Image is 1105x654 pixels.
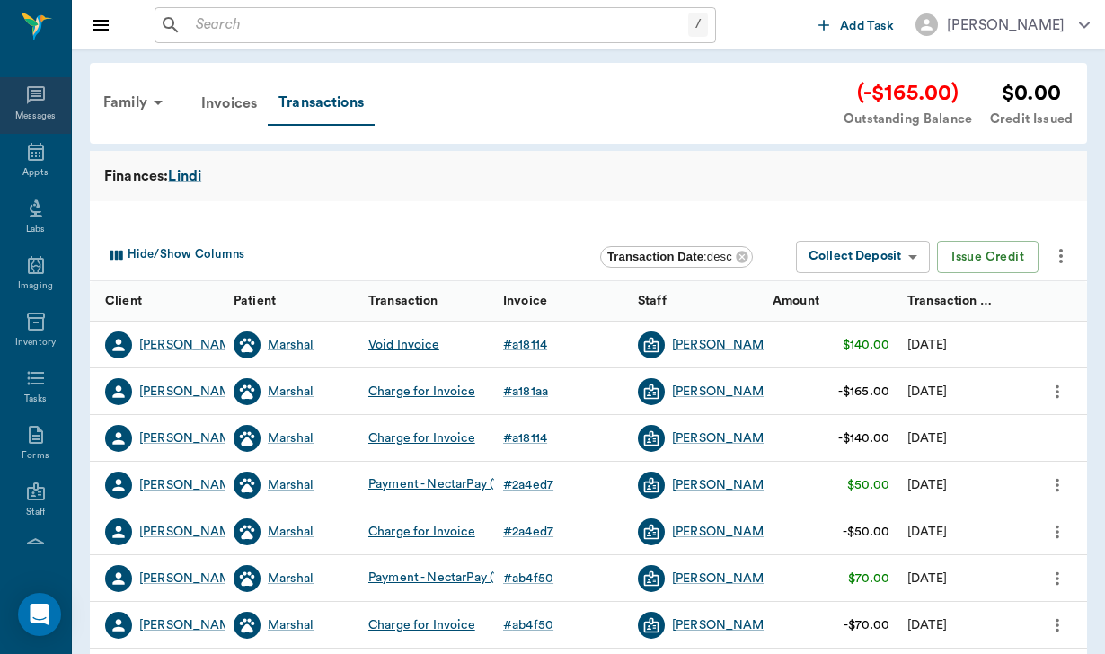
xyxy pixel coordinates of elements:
[327,288,352,314] button: Sort
[731,288,756,314] button: Sort
[368,383,475,401] div: Charge for Invoice
[368,523,475,541] div: Charge for Invoice
[1001,288,1026,314] button: Sort
[672,523,775,541] div: [PERSON_NAME]
[268,81,375,126] div: Transactions
[629,281,764,322] div: Staff
[838,383,889,401] div: -$165.00
[907,570,947,588] div: 04/27/25
[672,383,775,401] a: [PERSON_NAME]
[494,281,629,322] div: Invoice
[26,506,45,519] div: Staff
[22,449,49,463] div: Forms
[139,616,243,634] a: [PERSON_NAME]
[844,616,889,634] div: -$70.00
[1057,288,1083,314] button: Sort
[18,593,61,636] div: Open Intercom Messenger
[672,570,775,588] div: [PERSON_NAME]
[503,616,553,634] div: # ab4f50
[672,336,775,354] div: [PERSON_NAME]
[1043,610,1072,641] button: more
[225,281,359,322] div: Patient
[190,82,268,125] a: Invoices
[83,7,119,43] button: Close drawer
[990,77,1073,110] div: $0.00
[597,288,622,314] button: Sort
[503,429,554,447] a: #a18114
[268,429,314,447] div: Marshal
[268,616,314,634] a: Marshal
[503,276,547,326] div: Invoice
[866,288,891,314] button: Sort
[503,570,553,588] div: # ab4f50
[90,281,225,322] div: Client
[139,476,243,494] div: [PERSON_NAME]
[898,281,1033,322] div: Transaction Date
[26,223,45,236] div: Labs
[139,336,243,354] a: [PERSON_NAME]
[1043,376,1072,407] button: more
[503,476,553,494] div: # 2a4ed7
[18,279,53,293] div: Imaging
[268,523,314,541] a: Marshal
[503,523,553,541] div: # 2a4ed7
[907,336,947,354] div: 08/17/25
[15,110,57,123] div: Messages
[503,523,561,541] a: #2a4ed7
[268,570,314,588] a: Marshal
[1046,241,1076,271] button: more
[168,165,201,187] a: Lindi
[672,476,775,494] div: [PERSON_NAME]
[139,570,243,588] a: [PERSON_NAME]
[268,383,314,401] a: Marshal
[102,241,249,270] button: Select columns
[104,165,168,187] span: Finances:
[907,476,947,494] div: 05/19/25
[368,336,439,354] div: Void Invoice
[368,472,629,499] div: Payment - NectarPay (Visa ending in [DATE])
[811,8,901,41] button: Add Task
[907,429,947,447] div: 08/14/25
[672,429,775,447] a: [PERSON_NAME]
[189,13,688,38] input: Search
[105,276,142,326] div: Client
[764,281,898,322] div: Amount
[688,13,708,37] div: /
[901,8,1104,41] button: [PERSON_NAME]
[139,383,243,401] div: [PERSON_NAME]
[1043,563,1072,594] button: more
[907,383,947,401] div: 08/17/25
[672,616,775,634] a: [PERSON_NAME]
[809,246,901,267] div: Collect Deposit
[847,476,889,494] div: $50.00
[503,616,561,634] a: #ab4f50
[93,81,180,124] div: Family
[907,523,947,541] div: 05/15/25
[848,570,889,588] div: $70.00
[503,476,561,494] a: #2a4ed7
[139,523,243,541] a: [PERSON_NAME]
[937,241,1039,274] button: Issue Credit
[139,429,243,447] a: [PERSON_NAME]
[268,336,314,354] a: Marshal
[503,383,548,401] div: # a181aa
[503,383,555,401] a: #a181aa
[368,276,438,326] div: Transaction
[990,110,1073,129] div: Credit Issued
[607,250,703,263] b: Transaction Date
[24,393,47,406] div: Tasks
[192,288,217,314] button: Sort
[600,246,753,268] div: Transaction Date:desc
[462,288,487,314] button: Sort
[503,429,547,447] div: # a18114
[773,276,819,326] div: Amount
